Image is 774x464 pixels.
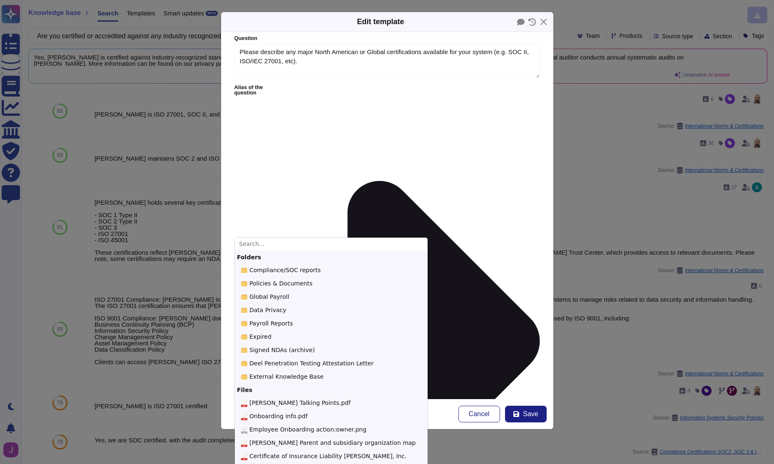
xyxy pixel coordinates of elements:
img: folder [241,294,247,300]
input: Search... [235,238,428,251]
label: Question [234,36,540,41]
div: Deel Penetration Testing Attestation Letter [235,357,428,370]
img: folder [241,281,247,286]
div: Global Payroll [235,290,428,304]
div: External Knowledge Base [235,370,428,384]
span: Cancel [469,411,490,417]
button: Close [537,15,550,28]
button: Cancel [458,406,500,422]
div: Data Privacy [235,304,428,317]
span: Employee Onboarding action:owner.png [249,425,366,434]
img: folder [241,374,247,380]
div: Compliance/SOC reports [235,264,428,277]
span: Save [523,411,538,417]
div: Policies & Documents [235,277,428,290]
img: folder [241,308,247,313]
img: folder [241,361,247,366]
img: folder [241,347,247,353]
img: folder [241,268,247,273]
div: Files [235,384,428,397]
div: Expired [235,330,428,344]
textarea: Please describe any major North American or Global certifications available for your system (e.g.... [234,45,540,79]
span: [PERSON_NAME] Talking Points.pdf [249,399,351,407]
div: Folders [235,251,428,264]
img: folder [241,334,247,340]
span: [PERSON_NAME] Parent and subsidiary organization map [249,439,416,447]
div: Signed NDAs (archive) [235,344,428,357]
img: folder [241,321,247,326]
span: Onboarding info.pdf [249,412,308,421]
button: Save [505,406,547,422]
div: Edit template [357,16,404,27]
div: Payroll Reports [235,317,428,330]
span: Certificate of Insurance Liability [PERSON_NAME], Inc. [249,452,407,461]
